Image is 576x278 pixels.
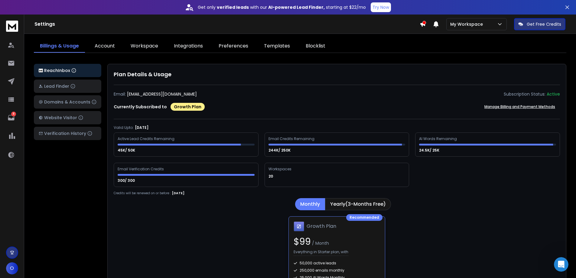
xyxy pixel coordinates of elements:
button: Yearly(3-Months Free) [325,198,391,210]
p: [EMAIL_ADDRESS][DOMAIN_NAME] [127,91,197,97]
iframe: Intercom live chat [554,257,568,272]
button: Emoji picker [9,198,14,203]
div: It seems that your subscription has not been renewed since [DATE], once the renewal is done you s... [10,92,94,115]
button: Lead Finder [34,80,101,93]
div: Lakshita says… [5,59,116,73]
div: Email Verification Credits [118,167,165,172]
button: Send a message… [104,196,113,205]
div: why do i have this problem [54,45,111,51]
h1: Growth Plan [307,223,336,230]
div: Active [547,91,560,97]
button: Get Free Credits [514,18,565,30]
div: AI Words Remaining [419,136,458,141]
a: Preferences [213,40,254,53]
button: Gif picker [19,198,24,203]
a: Account [89,40,121,53]
strong: AI-powered Lead Finder, [268,4,325,10]
p: 20 [268,174,274,179]
p: 300/ 300 [118,178,136,183]
a: Integrations [168,40,209,53]
div: Recommended [346,214,382,221]
a: Workspace [125,40,164,53]
img: Growth Plan icon [294,221,304,232]
p: Subscription Status: [504,91,545,97]
button: ReachInbox [34,64,101,77]
a: 8 [5,112,17,124]
div: i am already "Currently Subscribed toGrowth Plan" [27,9,116,41]
p: My Workspace [450,21,485,27]
p: Get only with our starting at $22/mo [198,4,366,10]
div: Oleksandr says… [5,9,116,41]
div: why do i have this problem [49,41,116,54]
div: [PERSON_NAME] joined the conversation [27,61,102,66]
h1: Settings [34,21,420,28]
div: Growth Plan [31,22,111,28]
img: logo [6,21,18,32]
p: [DATE] [172,191,184,196]
span: / Month [311,240,329,246]
p: 8 [11,112,16,116]
div: Hey [PERSON_NAME], thanks for reaching out.It seems that your subscription has not been renewed s... [5,73,99,202]
div: You can head to the settings page of your account and go to "Mangae billing" here you will see th... [10,118,94,148]
button: O [6,262,18,274]
p: Manage Billing and Payment Methods [484,104,555,109]
p: [DATE] [135,125,148,130]
button: Try Now [371,2,391,12]
div: Close [106,2,117,13]
img: logo [39,69,43,73]
a: Blocklist [300,40,331,53]
div: 250,000 emails monthly [294,268,380,273]
div: Oleksandr says… [5,41,116,59]
p: Everything in Starter plan, with [294,250,348,256]
div: Active Lead Credits Remaining [118,136,175,141]
p: Currently Subscribed to [114,104,167,110]
div: Email Credits Remaining [268,136,315,141]
img: Profile image for Box [17,3,27,13]
p: Email: [114,91,126,97]
div: Workspaces [268,167,292,172]
p: Get Free Credits [527,21,561,27]
div: Growth Plan [171,103,205,111]
h1: Plan Details & Usage [114,70,560,79]
p: Valid Upto: [114,125,134,130]
a: Templates [258,40,296,53]
div: Hey [PERSON_NAME], thanks for reaching out. [10,77,94,89]
button: Upload attachment [29,198,34,203]
p: 45K/ 50K [118,148,136,153]
p: 24.5K/ 25K [419,148,440,153]
div: 50,000 active leads [294,261,380,266]
textarea: Message… [5,185,116,196]
h1: Box [29,6,38,10]
button: Monthly [295,198,325,210]
img: Profile image for Lakshita [19,60,25,66]
span: $ 99 [294,235,311,248]
button: Verification History [34,127,101,140]
a: Billings & Usage [34,40,85,53]
button: go back [4,2,15,14]
div: " [31,31,111,37]
button: Domains & Accounts [34,95,101,109]
p: 244K/ 250K [268,148,291,153]
button: Manage Billing and Payment Methods [480,101,560,113]
p: Credits will be renewed on or before : [114,191,171,195]
button: Website Visitor [34,111,101,124]
div: Lakshita says… [5,73,116,216]
p: Try Now [373,4,389,10]
button: Home [95,2,106,14]
strong: verified leads [217,4,249,10]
